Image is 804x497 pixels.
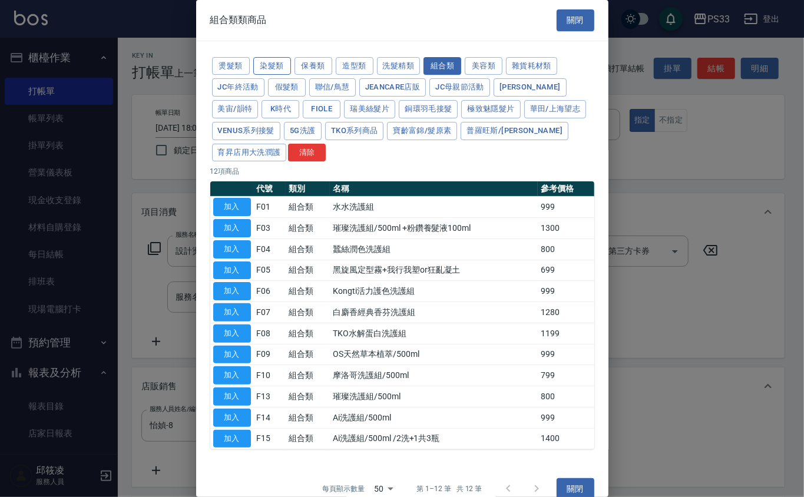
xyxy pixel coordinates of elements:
td: F05 [254,260,286,281]
button: 銅環羽毛接髮 [399,100,458,118]
td: F04 [254,238,286,260]
button: 5G洗護 [284,122,322,140]
button: 聯信/鳥慧 [309,78,356,97]
td: 999 [538,197,594,218]
th: 名稱 [330,181,538,197]
button: 華田/上海望志 [524,100,587,118]
td: 組合類 [286,365,330,386]
button: 普羅旺斯/[PERSON_NAME] [461,122,568,140]
button: 加入 [213,240,251,259]
td: F10 [254,365,286,386]
td: 800 [538,386,594,407]
button: 燙髮類 [212,57,250,75]
button: 加入 [213,387,251,406]
td: 蠶絲潤色洗護組 [330,238,538,260]
td: 組合類 [286,281,330,302]
td: F15 [254,428,286,449]
button: 加入 [213,346,251,364]
td: 999 [538,281,594,302]
td: 組合類 [286,197,330,218]
td: 摩洛哥洗護組/500ml [330,365,538,386]
button: 寶齡富錦/髮原素 [387,122,457,140]
button: 美宙/韻特 [212,100,259,118]
td: F09 [254,344,286,365]
td: 璀璨洗護組/500ml +粉鑽養髮液100ml [330,218,538,239]
td: Ai洗護組/500ml /2洗+1共3瓶 [330,428,538,449]
button: 加入 [213,198,251,216]
button: Venus系列接髮 [212,122,280,140]
button: K時代 [262,100,299,118]
button: 假髮類 [268,78,306,97]
td: F08 [254,323,286,344]
td: 999 [538,407,594,428]
button: 加入 [213,219,251,237]
button: 雜貨耗材類 [506,57,557,75]
button: 加入 [213,261,251,280]
td: F06 [254,281,286,302]
td: 組合類 [286,407,330,428]
button: 加入 [213,409,251,427]
td: 699 [538,260,594,281]
td: 組合類 [286,344,330,365]
button: 洗髮精類 [377,57,421,75]
button: 造型類 [336,57,373,75]
td: F07 [254,302,286,323]
button: 加入 [213,430,251,448]
td: 1400 [538,428,594,449]
td: 黑旋風定型霧+我行我塑or狂亂凝土 [330,260,538,281]
td: 白麝香經典香芬洗護組 [330,302,538,323]
button: 清除 [288,144,326,162]
button: 育昇店用大洗潤護 [212,144,287,162]
td: TKO水解蛋白洗護組 [330,323,538,344]
td: 組合類 [286,238,330,260]
td: 組合類 [286,218,330,239]
td: 999 [538,344,594,365]
button: 極致魅隱髮片 [461,100,520,118]
td: OS天然草本植萃/500ml [330,344,538,365]
button: 瑞美絲髮片 [344,100,395,118]
td: 1199 [538,323,594,344]
button: 組合類 [423,57,461,75]
button: 關閉 [557,9,594,31]
td: F03 [254,218,286,239]
p: 12 項商品 [210,166,594,177]
button: [PERSON_NAME] [494,78,567,97]
td: Ai洗護組/500ml [330,407,538,428]
p: 第 1–12 筆 共 12 筆 [416,483,482,494]
td: F01 [254,197,286,218]
td: F14 [254,407,286,428]
button: TKO系列商品 [325,122,384,140]
td: 組合類 [286,260,330,281]
button: 加入 [213,324,251,343]
td: 組合類 [286,428,330,449]
button: FIOLE [303,100,340,118]
button: JC年終活動 [212,78,264,97]
td: 組合類 [286,386,330,407]
button: JeanCare店販 [359,78,426,97]
th: 參考價格 [538,181,594,197]
button: 加入 [213,282,251,300]
button: 加入 [213,303,251,322]
td: 799 [538,365,594,386]
td: 1280 [538,302,594,323]
button: 保養類 [295,57,332,75]
th: 類別 [286,181,330,197]
span: 組合類類商品 [210,14,267,26]
th: 代號 [254,181,286,197]
button: 染髮類 [253,57,291,75]
p: 每頁顯示數量 [322,483,365,494]
button: JC母親節活動 [429,78,490,97]
button: 美容類 [465,57,502,75]
td: Kongti活力護色洗護組 [330,281,538,302]
td: 800 [538,238,594,260]
td: 組合類 [286,323,330,344]
td: F13 [254,386,286,407]
td: 璀璨洗護組/500ml [330,386,538,407]
td: 組合類 [286,302,330,323]
button: 加入 [213,366,251,385]
td: 1300 [538,218,594,239]
td: 水水洗護組 [330,197,538,218]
